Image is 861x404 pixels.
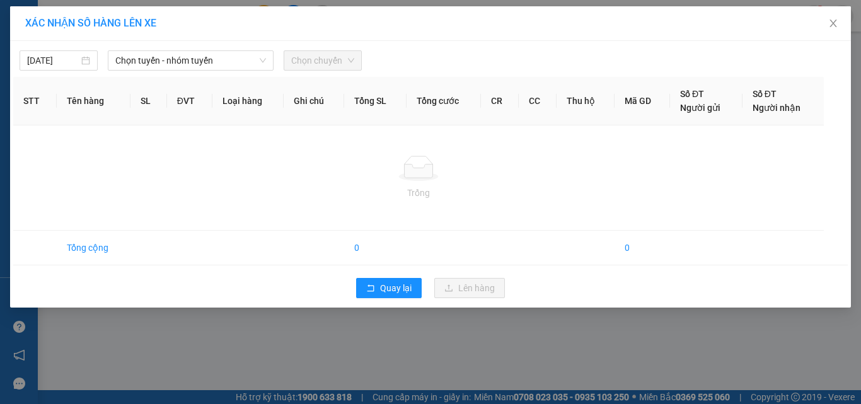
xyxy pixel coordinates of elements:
[753,89,777,99] span: Số ĐT
[344,77,407,125] th: Tổng SL
[212,77,284,125] th: Loại hàng
[291,51,354,70] span: Chọn chuyến
[259,57,267,64] span: down
[407,77,481,125] th: Tổng cước
[25,17,156,29] span: XÁC NHẬN SỐ HÀNG LÊN XE
[380,281,412,295] span: Quay lại
[167,77,212,125] th: ĐVT
[828,18,838,28] span: close
[434,278,505,298] button: uploadLên hàng
[557,77,615,125] th: Thu hộ
[753,103,800,113] span: Người nhận
[27,54,79,67] input: 12/10/2025
[115,51,266,70] span: Chọn tuyến - nhóm tuyến
[356,278,422,298] button: rollbackQuay lại
[481,77,519,125] th: CR
[680,103,720,113] span: Người gửi
[366,284,375,294] span: rollback
[57,231,130,265] td: Tổng cộng
[615,231,670,265] td: 0
[519,77,557,125] th: CC
[680,89,704,99] span: Số ĐT
[130,77,166,125] th: SL
[284,77,344,125] th: Ghi chú
[615,77,670,125] th: Mã GD
[57,77,130,125] th: Tên hàng
[816,6,851,42] button: Close
[23,186,814,200] div: Trống
[13,77,57,125] th: STT
[344,231,407,265] td: 0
